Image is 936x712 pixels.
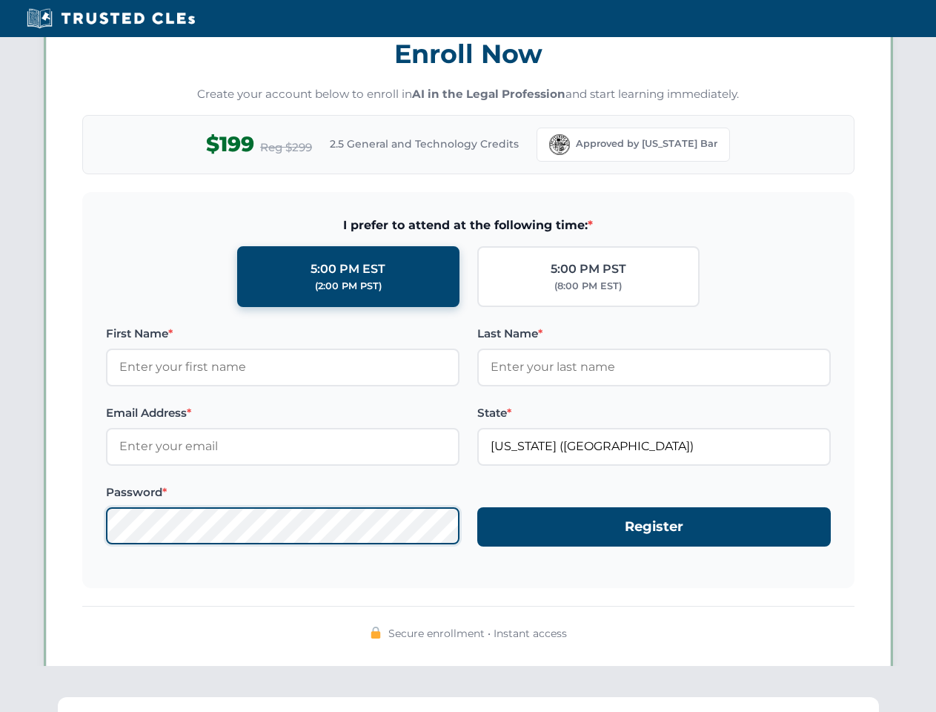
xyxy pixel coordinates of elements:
[549,134,570,155] img: Florida Bar
[477,404,831,422] label: State
[412,87,565,101] strong: AI in the Legal Profession
[477,507,831,547] button: Register
[106,216,831,235] span: I prefer to attend at the following time:
[206,128,254,161] span: $199
[477,349,831,386] input: Enter your last name
[554,279,622,294] div: (8:00 PM EST)
[330,136,519,152] span: 2.5 General and Technology Credits
[82,86,854,103] p: Create your account below to enroll in and start learning immediately.
[576,136,717,151] span: Approved by [US_STATE] Bar
[370,627,382,639] img: 🔒
[260,139,312,156] span: Reg $299
[82,30,854,77] h3: Enroll Now
[22,7,199,30] img: Trusted CLEs
[388,625,567,642] span: Secure enrollment • Instant access
[106,428,459,465] input: Enter your email
[106,404,459,422] label: Email Address
[311,260,385,279] div: 5:00 PM EST
[477,428,831,465] input: Florida (FL)
[106,349,459,386] input: Enter your first name
[477,325,831,343] label: Last Name
[106,484,459,501] label: Password
[551,260,626,279] div: 5:00 PM PST
[106,325,459,343] label: First Name
[315,279,382,294] div: (2:00 PM PST)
